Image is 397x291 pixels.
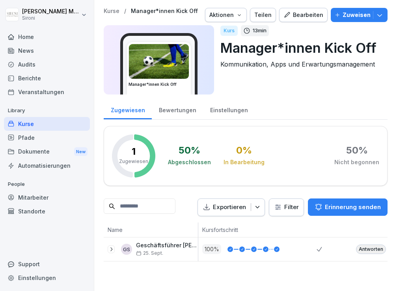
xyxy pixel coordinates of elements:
[308,198,388,216] button: Erinnerung senden
[4,57,90,71] a: Audits
[4,159,90,172] a: Automatisierungen
[136,250,163,256] span: 25. Sept.
[108,226,194,234] p: Name
[4,178,90,191] p: People
[4,104,90,117] p: Library
[331,8,388,22] button: Zuweisen
[209,11,242,19] div: Aktionen
[4,117,90,131] a: Kurse
[152,99,203,119] a: Bewertungen
[346,146,368,155] div: 50 %
[4,204,90,218] a: Standorte
[198,198,265,216] button: Exportieren
[4,30,90,44] a: Home
[121,244,132,255] div: GS
[74,147,88,156] div: New
[279,8,328,22] button: Bearbeiten
[253,27,267,35] p: 13 min
[22,15,80,21] p: Sironi
[274,203,299,211] div: Filter
[129,44,189,79] img: i4ui5288c8k9896awxn1tre9.png
[283,11,323,19] div: Bearbeiten
[224,158,265,166] div: In Bearbeitung
[269,199,304,216] button: Filter
[334,158,379,166] div: Nicht begonnen
[4,71,90,85] a: Berichte
[104,8,119,15] a: Kurse
[22,8,80,15] p: [PERSON_NAME] Malec
[179,146,200,155] div: 50 %
[202,226,313,234] p: Kursfortschritt
[4,191,90,204] a: Mitarbeiter
[4,271,90,285] a: Einstellungen
[325,203,381,211] p: Erinnerung senden
[343,11,371,19] p: Zuweisen
[4,145,90,159] div: Dokumente
[124,8,126,15] p: /
[236,146,252,155] div: 0 %
[119,158,148,165] p: Zugewiesen
[205,8,247,22] button: Aktionen
[220,59,381,69] p: Kommunikation, Apps und Erwartungsmanagement
[4,85,90,99] a: Veranstaltungen
[254,11,272,19] div: Teilen
[168,158,211,166] div: Abgeschlossen
[220,26,238,36] div: Kurs
[213,203,246,212] p: Exportieren
[136,242,198,249] p: Geschäftsführer [PERSON_NAME]
[250,8,276,22] button: Teilen
[202,244,221,254] p: 100 %
[132,147,136,156] p: 1
[4,145,90,159] a: DokumenteNew
[220,38,381,58] p: Manager*innen Kick Off
[356,245,386,254] div: Antworten
[104,99,152,119] a: Zugewiesen
[131,8,198,15] a: Manager*innen Kick Off
[4,44,90,57] a: News
[4,131,90,145] a: Pfade
[129,82,189,87] h3: Manager*innen Kick Off
[4,257,90,271] div: Support
[203,99,255,119] a: Einstellungen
